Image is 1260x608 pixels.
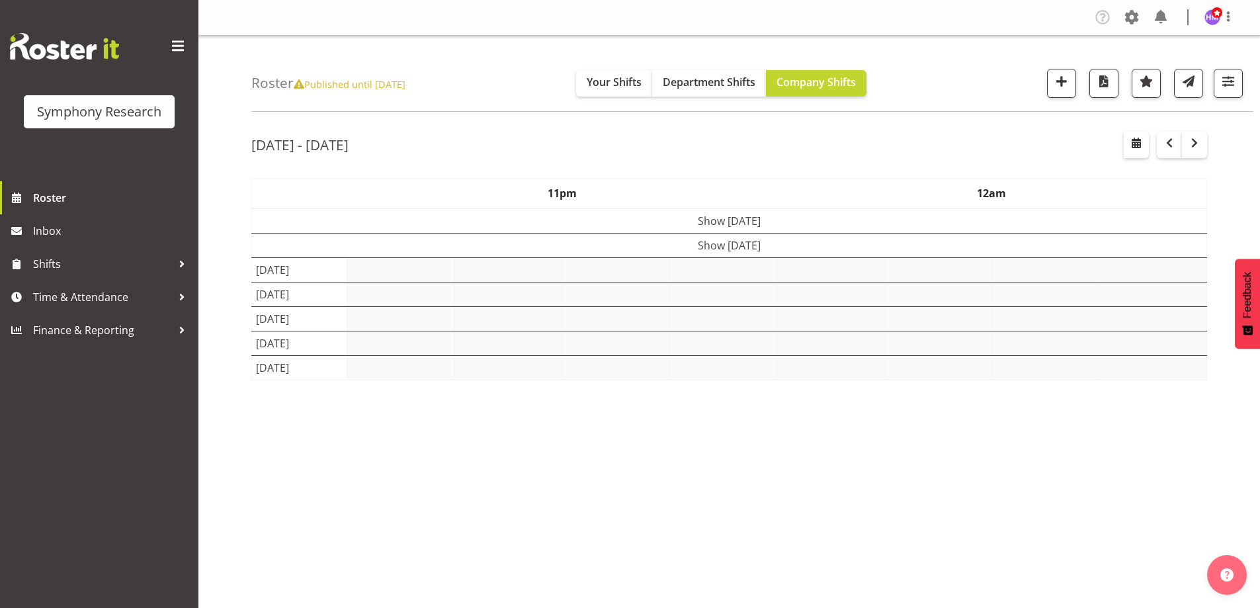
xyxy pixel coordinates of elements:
button: Select a specific date within the roster. [1124,132,1149,158]
td: Show [DATE] [252,208,1207,234]
button: Your Shifts [576,70,652,97]
td: [DATE] [252,282,347,306]
span: Feedback [1241,272,1253,318]
img: help-xxl-2.png [1220,568,1234,582]
button: Department Shifts [652,70,766,97]
button: Company Shifts [766,70,866,97]
button: Filter Shifts [1214,69,1243,98]
th: 11pm [347,178,777,208]
span: Department Shifts [663,75,755,89]
span: Company Shifts [777,75,856,89]
button: Add a new shift [1047,69,1076,98]
img: hitesh-makan1261.jpg [1204,9,1220,25]
button: Highlight an important date within the roster. [1132,69,1161,98]
div: Symphony Research [37,102,161,122]
span: Inbox [33,221,192,241]
button: Feedback - Show survey [1235,259,1260,349]
td: [DATE] [252,306,347,331]
td: [DATE] [252,355,347,380]
button: Send a list of all shifts for the selected filtered period to all rostered employees. [1174,69,1203,98]
th: 12am [777,178,1207,208]
td: Show [DATE] [252,233,1207,257]
span: Finance & Reporting [33,320,172,340]
span: Roster [33,188,192,208]
span: Time & Attendance [33,287,172,307]
td: [DATE] [252,331,347,355]
span: Shifts [33,254,172,274]
td: [DATE] [252,257,347,282]
span: Your Shifts [587,75,642,89]
h4: Roster [251,75,405,91]
h2: [DATE] - [DATE] [251,136,349,153]
img: Rosterit website logo [10,33,119,60]
span: Published until [DATE] [294,77,405,91]
button: Download a PDF of the roster according to the set date range. [1089,69,1118,98]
